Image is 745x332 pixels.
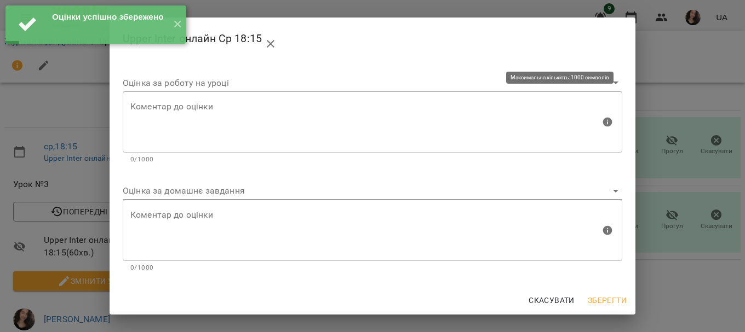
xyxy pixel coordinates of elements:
p: 0/1000 [130,154,615,165]
span: Зберегти [588,294,627,307]
button: Зберегти [583,290,631,310]
button: Скасувати [524,290,579,310]
h2: Upper Inter онлайн Ср 18:15 [123,26,622,53]
div: Оцінки успішно збережено [52,11,164,23]
span: Скасувати [529,294,575,307]
button: close [257,31,284,57]
div: Максимальна кількість: 1000 символів [123,200,622,273]
p: 0/1000 [130,263,615,273]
